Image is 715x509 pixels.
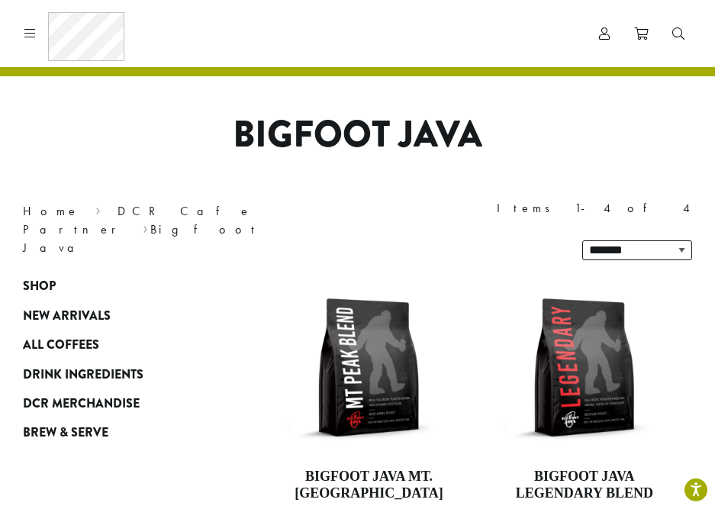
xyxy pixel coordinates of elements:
[11,113,704,157] h1: Bigfoot Java
[23,336,99,355] span: All Coffees
[23,306,111,325] span: New Arrivals
[143,215,148,239] span: ›
[280,279,457,456] img: BFJ_MtPeak_12oz-300x300.png
[23,330,215,359] a: All Coffees
[23,277,56,296] span: Shop
[660,21,697,47] a: Search
[23,301,215,330] a: New Arrivals
[23,272,215,301] a: Shop
[496,279,673,456] img: BFJ_Legendary_12oz-300x300.png
[23,203,79,219] a: Home
[95,197,101,221] span: ›
[23,388,215,417] a: DCR Merchandise
[23,417,215,446] a: Brew & Serve
[23,359,215,388] a: Drink Ingredients
[23,424,108,443] span: Brew & Serve
[23,203,252,237] a: DCR Cafe Partner
[496,469,673,501] h4: Bigfoot Java Legendary Blend
[497,199,692,217] div: Items 1-4 of 4
[23,202,335,257] nav: Breadcrumb
[280,469,457,501] h4: Bigfoot Java Mt. [GEOGRAPHIC_DATA]
[23,394,140,413] span: DCR Merchandise
[23,365,143,384] span: Drink Ingredients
